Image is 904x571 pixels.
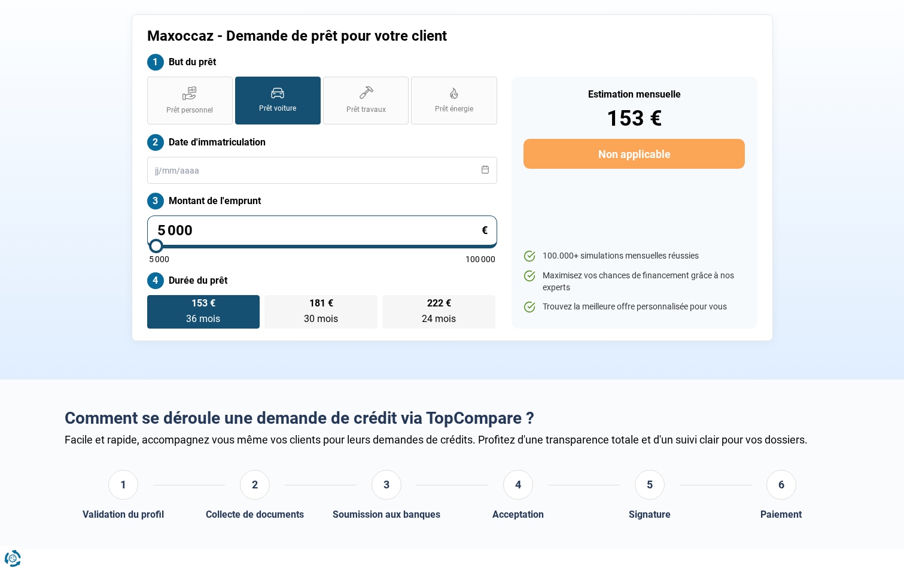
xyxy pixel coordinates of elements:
span: Prêt énergie [435,104,473,114]
label: Montant de l'emprunt [147,193,497,209]
h1: Maxoccaz - Demande de prêt pour votre client [147,28,601,45]
div: Acceptation [492,509,544,520]
input: jj/mm/aaaa [147,157,497,184]
div: 3 [372,470,401,500]
span: 36 mois [186,313,220,324]
button: Non applicable [523,139,744,169]
div: 4 [503,470,533,500]
li: Trouvez la meilleure offre personnalisée pour vous [523,301,744,313]
div: 6 [766,470,796,500]
span: Prêt personnel [166,105,213,116]
span: 5 000 [149,255,169,263]
div: 5 [635,470,665,500]
span: 24 mois [422,313,456,324]
div: Estimation mensuelle [523,90,744,99]
label: Durée du prêt [147,272,497,289]
div: Soumission aux banques [333,509,440,520]
span: 100 000 [465,255,495,263]
div: Validation du profil [83,509,164,520]
div: Paiement [760,509,802,520]
div: 1 [108,470,138,500]
span: 222 € [427,299,451,308]
div: 2 [240,470,270,500]
label: But du prêt [147,54,497,71]
span: Prêt travaux [346,105,386,115]
div: Collecte de documents [206,509,304,520]
span: 181 € [309,299,333,308]
div: Facile et rapide, accompagnez vous même vos clients pour leurs demandes de crédits. Profitez d'un... [65,433,840,446]
span: 153 € [191,299,215,308]
label: Date d'immatriculation [147,134,497,151]
span: € [482,225,488,236]
div: Signature [629,509,671,520]
li: Maximisez vos chances de financement grâce à nos experts [523,270,744,293]
li: 100.000+ simulations mensuelles réussies [523,250,744,262]
div: 153 € [523,108,744,129]
span: 30 mois [304,313,338,324]
h2: Comment se déroule une demande de crédit via TopCompare ? [65,408,840,429]
span: Prêt voiture [259,104,296,114]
